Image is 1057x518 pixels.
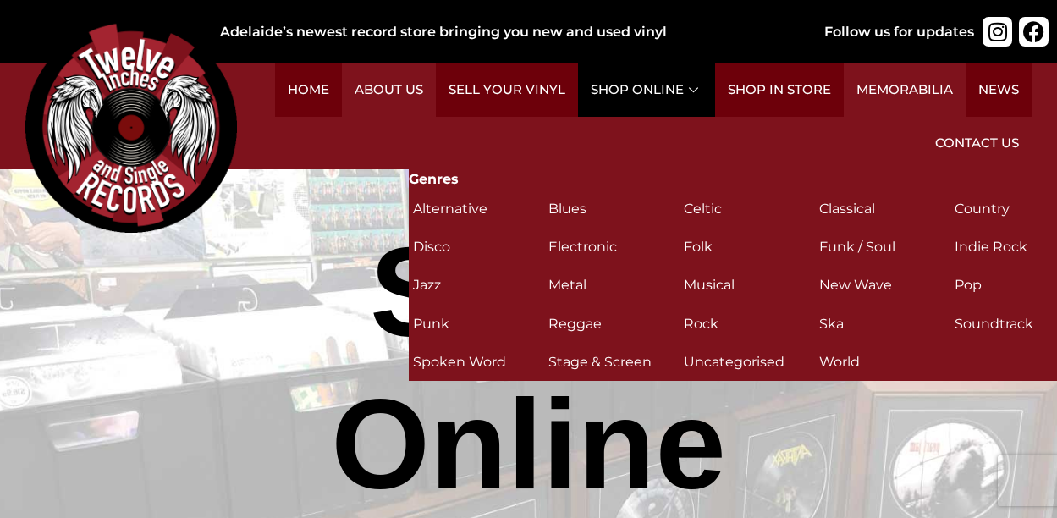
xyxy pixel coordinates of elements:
a: Contact Us [922,117,1032,170]
a: Visit product category Punk [409,305,544,343]
a: Visit product category Blues [544,190,680,228]
h2: Disco [413,232,540,262]
a: Memorabilia [844,63,966,117]
a: Visit product category Ska [815,305,950,343]
a: Sell Your Vinyl [436,63,578,117]
h2: Musical [684,270,811,300]
a: Visit product category Uncategorised [680,343,815,381]
a: Visit product category Spoken Word [409,343,544,381]
h2: Reggae [548,309,675,339]
a: Shop in Store [715,63,844,117]
h2: Alternative [413,194,540,223]
a: Visit product category Musical [680,266,815,304]
a: Visit product category World [815,343,950,381]
h2: Funk / Soul [819,232,946,262]
a: Visit product category Classical [815,190,950,228]
a: Visit product category Folk [680,228,815,266]
h2: Blues [548,194,675,223]
h2: Jazz [413,270,540,300]
div: Adelaide’s newest record store bringing you new and used vinyl [220,22,807,42]
h2: Electronic [548,232,675,262]
h2: New Wave [819,270,946,300]
h2: Folk [684,232,811,262]
h2: World [819,347,946,377]
a: Visit product category Alternative [409,190,544,228]
strong: Genres [409,171,459,187]
h2: Classical [819,194,946,223]
div: Follow us for updates [824,22,974,42]
h2: Stage & Screen [548,347,675,377]
h2: Spoken Word [413,347,540,377]
a: Shop Online [578,63,715,117]
a: Home [275,63,342,117]
a: Visit product category Metal [544,266,680,304]
h2: Rock [684,309,811,339]
h2: Punk [413,309,540,339]
a: Visit product category Stage & Screen [544,343,680,381]
a: Visit product category Reggae [544,305,680,343]
a: Visit product category Jazz [409,266,544,304]
a: Visit product category Disco [409,228,544,266]
a: Visit product category Funk / Soul [815,228,950,266]
a: Visit product category Rock [680,305,815,343]
a: Visit product category Electronic [544,228,680,266]
a: About Us [342,63,436,117]
a: Visit product category New Wave [815,266,950,304]
a: Visit product category Celtic [680,190,815,228]
h2: Uncategorised [684,347,811,377]
h2: Ska [819,309,946,339]
h2: Metal [548,270,675,300]
a: News [966,63,1032,117]
h2: Celtic [684,194,811,223]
